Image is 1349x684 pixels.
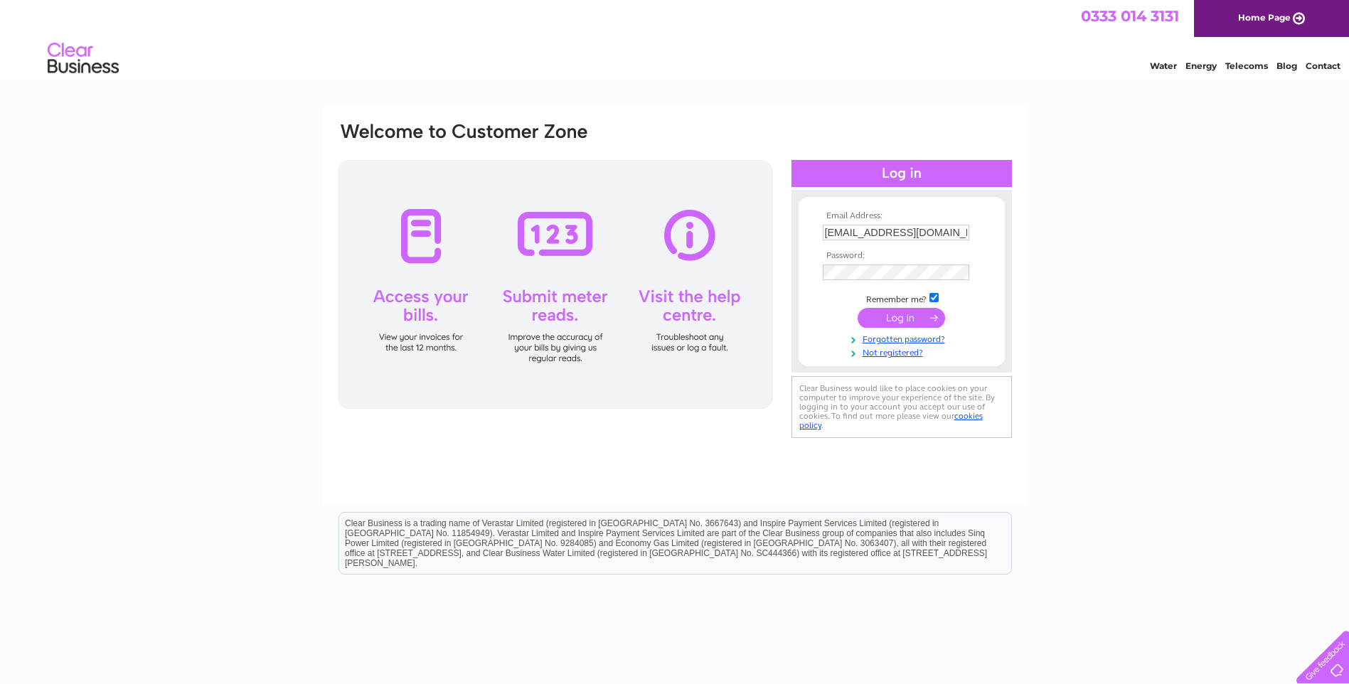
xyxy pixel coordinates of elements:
[339,8,1011,69] div: Clear Business is a trading name of Verastar Limited (registered in [GEOGRAPHIC_DATA] No. 3667643...
[1276,60,1297,71] a: Blog
[823,345,984,358] a: Not registered?
[1185,60,1217,71] a: Energy
[819,291,984,305] td: Remember me?
[47,37,119,80] img: logo.png
[823,331,984,345] a: Forgotten password?
[1081,7,1179,25] a: 0333 014 3131
[799,411,983,430] a: cookies policy
[858,308,945,328] input: Submit
[1225,60,1268,71] a: Telecoms
[1150,60,1177,71] a: Water
[791,376,1012,438] div: Clear Business would like to place cookies on your computer to improve your experience of the sit...
[819,251,984,261] th: Password:
[1306,60,1340,71] a: Contact
[819,211,984,221] th: Email Address:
